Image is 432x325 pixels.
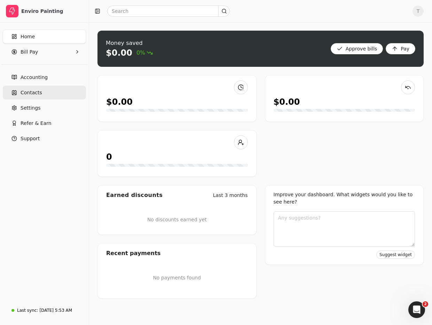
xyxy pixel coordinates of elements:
span: Accounting [21,74,48,81]
div: $0.00 [274,96,300,108]
span: Home [21,33,35,40]
span: Settings [21,104,40,112]
a: Home [3,30,86,43]
span: Bill Pay [21,48,38,56]
div: $0.00 [106,47,132,58]
div: Improve your dashboard. What widgets would you like to see here? [274,191,415,206]
div: [DATE] 5:53 AM [39,307,72,314]
span: Refer & Earn [21,120,52,127]
div: Recent payments [98,244,256,263]
div: No discounts earned yet [147,205,207,235]
span: 2 [423,301,428,307]
button: Bill Pay [3,45,86,59]
button: T [413,6,424,17]
button: Approve bills [331,43,383,54]
span: Support [21,135,40,142]
button: Support [3,132,86,145]
div: Earned discounts [106,191,163,199]
div: Last 3 months [213,192,248,199]
div: Enviro Painting [21,8,83,15]
span: Contacts [21,89,42,96]
a: Contacts [3,86,86,100]
a: Settings [3,101,86,115]
iframe: Intercom live chat [408,301,425,318]
span: 0% [136,49,153,57]
div: Last sync: [17,307,38,314]
p: No payments found [106,274,248,282]
input: Search [107,6,230,17]
button: Suggest widget [376,251,415,259]
div: Money saved [106,39,153,47]
div: $0.00 [106,96,133,108]
button: Pay [386,43,415,54]
button: Refer & Earn [3,116,86,130]
a: Accounting [3,70,86,84]
a: Last sync:[DATE] 5:53 AM [3,304,86,317]
div: 0 [106,151,112,163]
